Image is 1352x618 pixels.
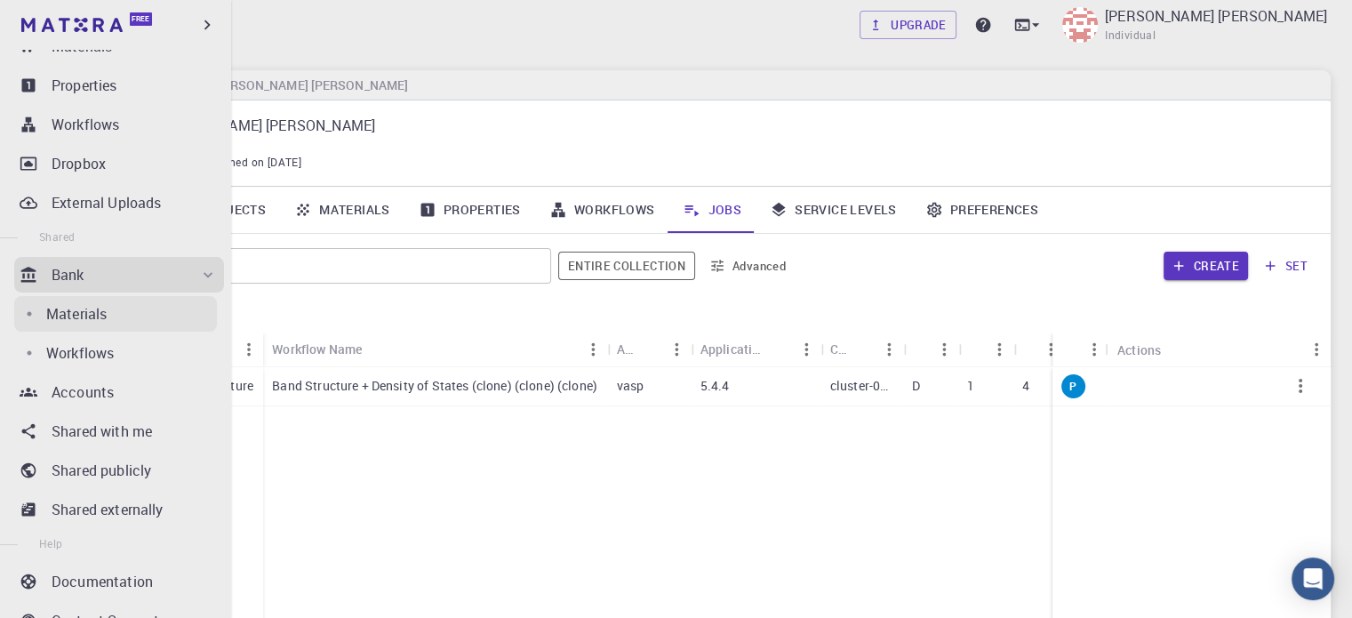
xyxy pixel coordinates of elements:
[1062,379,1084,394] span: P
[14,564,224,599] a: Documentation
[967,377,974,395] p: 1
[1013,332,1065,366] div: Cores
[558,252,695,280] span: Filter throughout whole library including sets (folders)
[52,153,106,174] p: Dropbox
[14,68,224,103] a: Properties
[700,332,764,366] div: Application Version
[272,332,362,366] div: Workflow Name
[213,154,301,172] span: Joined on [DATE]
[535,187,669,233] a: Workflows
[39,536,63,550] span: Help
[52,421,152,442] p: Shared with me
[580,335,608,364] button: Menu
[235,335,263,364] button: Menu
[1052,333,1108,367] div: Status
[764,335,793,364] button: Sort
[1292,558,1334,600] div: Open Intercom Messenger
[21,18,123,32] img: logo
[668,187,756,233] a: Jobs
[985,335,1013,364] button: Menu
[608,332,692,366] div: Application
[903,332,958,366] div: Queue
[362,335,390,364] button: Sort
[14,107,224,142] a: Workflows
[89,76,412,95] nav: breadcrumb
[52,114,119,135] p: Workflows
[404,187,535,233] a: Properties
[700,377,730,395] p: 5.4.4
[912,377,920,395] p: D
[912,335,940,364] button: Sort
[1117,333,1161,367] div: Actions
[14,335,217,371] a: Workflows
[263,332,607,366] div: Workflow Name
[1164,252,1248,280] button: Create
[930,335,958,364] button: Menu
[635,335,663,364] button: Sort
[14,146,224,181] a: Dropbox
[1105,27,1156,44] span: Individual
[204,76,408,95] h6: [PERSON_NAME] [PERSON_NAME]
[280,187,404,233] a: Materials
[875,335,903,364] button: Menu
[821,332,903,366] div: Cluster
[14,413,224,449] a: Shared with me
[692,332,821,366] div: Application Version
[14,296,217,332] a: Materials
[14,453,224,488] a: Shared publicly
[14,492,224,527] a: Shared externally
[39,229,75,244] span: Shared
[46,342,114,364] p: Workflows
[153,115,1302,136] p: [PERSON_NAME] [PERSON_NAME]
[1105,5,1327,27] p: [PERSON_NAME] [PERSON_NAME]
[1061,374,1085,398] div: pre-submission
[830,377,894,395] p: cluster-001
[52,264,84,285] p: Bank
[52,75,117,96] p: Properties
[967,335,996,364] button: Sort
[617,332,635,366] div: Application
[46,303,107,325] p: Materials
[14,257,224,293] div: Bank
[1061,335,1090,364] button: Sort
[1022,335,1051,364] button: Sort
[860,11,956,39] a: Upgrade
[911,187,1052,233] a: Preferences
[1080,335,1108,364] button: Menu
[1062,7,1098,43] img: Ahmet Sait ALALI
[756,187,911,233] a: Service Levels
[272,377,597,395] p: Band Structure + Density of States (clone) (clone) (clone)
[702,252,795,280] button: Advanced
[558,252,695,280] button: Entire collection
[52,460,151,481] p: Shared publicly
[14,374,224,410] a: Accounts
[793,335,821,364] button: Menu
[663,335,692,364] button: Menu
[52,192,161,213] p: External Uploads
[14,185,224,221] a: External Uploads
[36,12,100,28] span: Support
[1108,333,1331,367] div: Actions
[1302,335,1331,364] button: Menu
[52,571,153,592] p: Documentation
[1022,377,1029,395] p: 4
[830,332,846,366] div: Cluster
[846,335,875,364] button: Sort
[958,332,1013,366] div: Nodes
[52,381,114,403] p: Accounts
[1036,335,1065,364] button: Menu
[1255,252,1316,280] button: set
[617,377,644,395] p: vasp
[52,499,164,520] p: Shared externally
